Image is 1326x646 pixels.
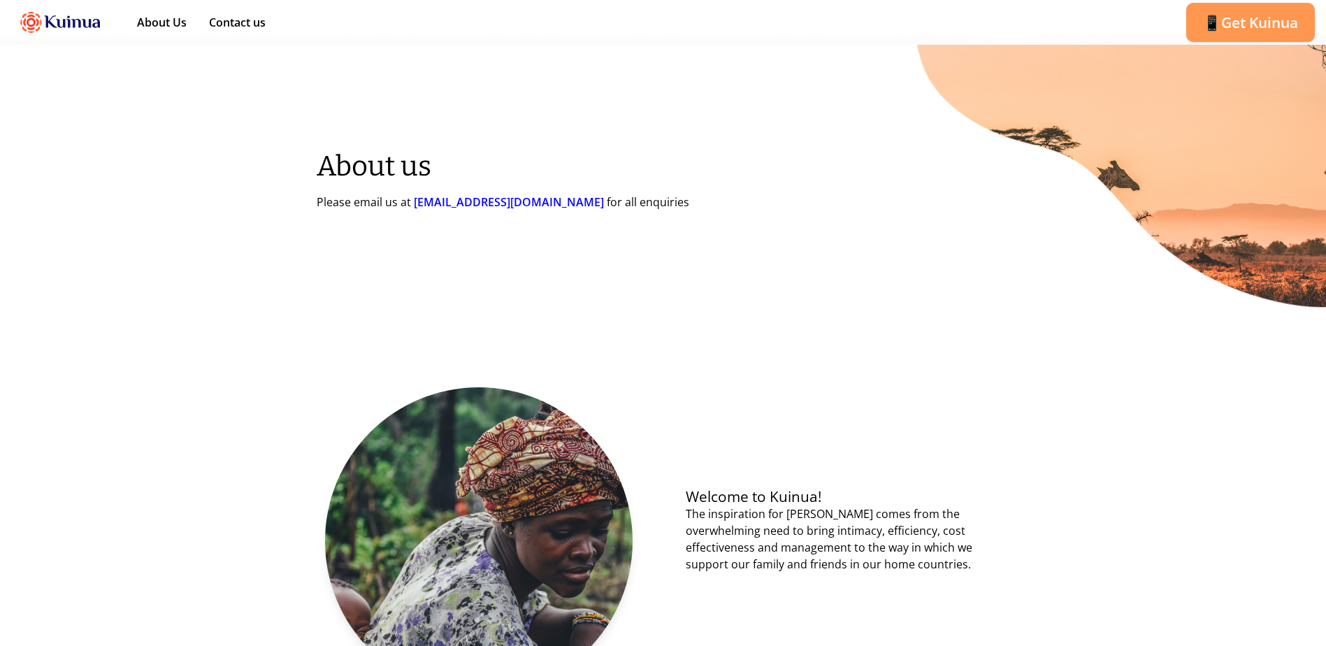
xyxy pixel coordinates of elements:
[414,194,607,210] a: [EMAIL_ADDRESS][DOMAIN_NAME]
[1203,15,1221,30] span: 📱
[686,505,1010,573] p: The inspiration for [PERSON_NAME] comes from the overwhelming need to bring intimacy, efficiency,...
[1186,3,1315,42] button: 📱Get Kuinua
[686,487,1010,505] h3: Welcome to Kuinua!
[11,3,109,43] img: FullLogo.svg
[209,14,266,35] a: Contact us
[137,14,187,35] a: About Us
[317,150,431,182] h2: About us
[317,194,689,210] p: Please email us at for all enquiries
